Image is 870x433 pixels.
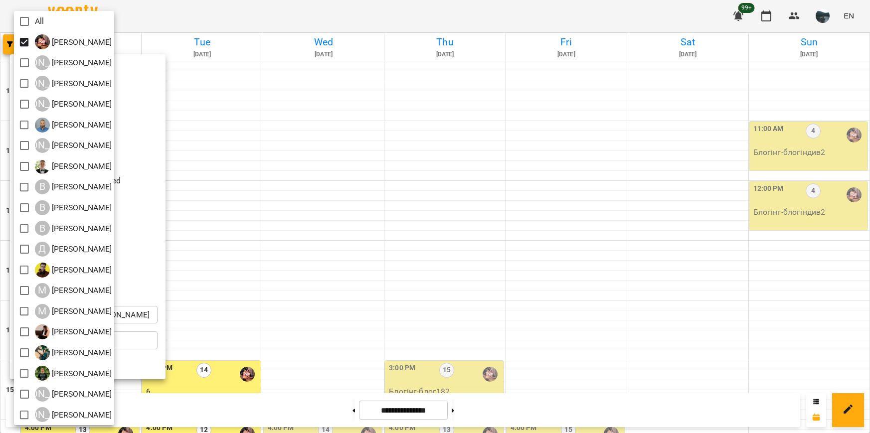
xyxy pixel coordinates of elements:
[35,76,50,91] div: [PERSON_NAME]
[50,98,112,110] p: [PERSON_NAME]
[35,263,112,278] a: Д [PERSON_NAME]
[50,119,112,131] p: [PERSON_NAME]
[35,304,50,319] div: М
[35,387,112,402] a: [PERSON_NAME] [PERSON_NAME]
[35,159,112,174] a: В [PERSON_NAME]
[35,200,50,215] div: В
[35,138,50,153] div: [PERSON_NAME]
[35,366,112,381] a: Р [PERSON_NAME]
[50,160,112,172] p: [PERSON_NAME]
[35,138,112,153] div: Артем Кот
[35,345,50,360] img: О
[35,407,112,422] a: [PERSON_NAME] [PERSON_NAME]
[35,366,50,381] img: Р
[35,324,50,339] img: Н
[50,36,112,48] p: [PERSON_NAME]
[35,179,50,194] div: В
[50,326,112,338] p: [PERSON_NAME]
[50,181,112,193] p: [PERSON_NAME]
[35,304,112,319] div: Михайло Поліщук
[35,55,50,70] div: [PERSON_NAME]
[50,409,112,421] p: [PERSON_NAME]
[35,387,50,402] div: [PERSON_NAME]
[35,118,112,133] a: А [PERSON_NAME]
[35,221,112,236] a: В [PERSON_NAME]
[50,78,112,90] p: [PERSON_NAME]
[35,97,50,112] div: [PERSON_NAME]
[35,263,50,278] img: Д
[35,159,112,174] div: Вадим Моргун
[35,304,112,319] a: М [PERSON_NAME]
[35,242,112,257] div: Денис Замрій
[35,407,50,422] div: [PERSON_NAME]
[50,243,112,255] p: [PERSON_NAME]
[35,76,112,91] a: [PERSON_NAME] [PERSON_NAME]
[50,347,112,359] p: [PERSON_NAME]
[35,97,112,112] div: Анастасія Герус
[35,345,112,360] div: Ольга Мизюк
[35,283,112,298] a: М [PERSON_NAME]
[50,223,112,235] p: [PERSON_NAME]
[50,388,112,400] p: [PERSON_NAME]
[35,200,112,215] a: В [PERSON_NAME]
[35,283,50,298] div: М
[35,324,112,339] a: Н [PERSON_NAME]
[50,264,112,276] p: [PERSON_NAME]
[35,283,112,298] div: Микита Пономарьов
[50,57,112,69] p: [PERSON_NAME]
[35,118,112,133] div: Антон Костюк
[35,263,112,278] div: Денис Пущало
[50,305,112,317] p: [PERSON_NAME]
[35,324,112,339] div: Надія Шрай
[35,407,112,422] div: Ярослав Пташинський
[35,97,112,112] a: [PERSON_NAME] [PERSON_NAME]
[50,202,112,214] p: [PERSON_NAME]
[50,140,112,151] p: [PERSON_NAME]
[35,34,112,49] div: Ілля Петруша
[35,200,112,215] div: Володимир Ярошинський
[35,221,50,236] div: В
[35,138,112,153] a: [PERSON_NAME] [PERSON_NAME]
[35,159,50,174] img: В
[35,345,112,360] a: О [PERSON_NAME]
[35,242,50,257] div: Д
[35,179,112,194] a: В [PERSON_NAME]
[35,242,112,257] a: Д [PERSON_NAME]
[35,76,112,91] div: Аліна Москаленко
[35,366,112,381] div: Роман Ованенко
[50,285,112,296] p: [PERSON_NAME]
[35,221,112,236] div: Віталій Кадуха
[35,34,50,49] img: І
[35,15,44,27] p: All
[35,179,112,194] div: Владислав Границький
[35,55,112,70] div: Альберт Волков
[35,387,112,402] div: Юрій Шпак
[50,368,112,380] p: [PERSON_NAME]
[35,55,112,70] a: [PERSON_NAME] [PERSON_NAME]
[35,118,50,133] img: А
[35,34,112,49] a: І [PERSON_NAME]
